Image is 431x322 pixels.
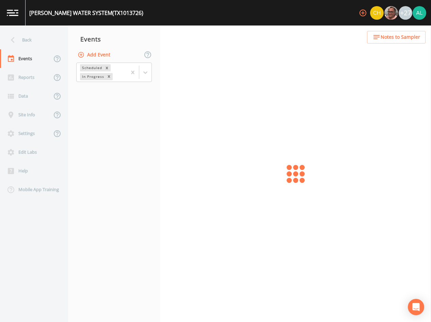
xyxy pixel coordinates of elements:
[367,31,426,44] button: Notes to Sampler
[7,10,18,16] img: logo
[384,6,398,20] img: e2d790fa78825a4bb76dcb6ab311d44c
[68,31,160,48] div: Events
[105,73,113,80] div: Remove In Progress
[381,33,420,41] span: Notes to Sampler
[80,73,105,80] div: In Progress
[384,6,398,20] div: Mike Franklin
[29,9,143,17] div: [PERSON_NAME] WATER SYSTEM (TX1013726)
[399,6,412,20] div: +27
[80,64,103,71] div: Scheduled
[76,49,113,61] button: Add Event
[103,64,111,71] div: Remove Scheduled
[370,6,384,20] div: Charles Medina
[413,6,426,20] img: 30a13df2a12044f58df5f6b7fda61338
[408,299,424,315] div: Open Intercom Messenger
[370,6,384,20] img: c74b8b8b1c7a9d34f67c5e0ca157ed15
